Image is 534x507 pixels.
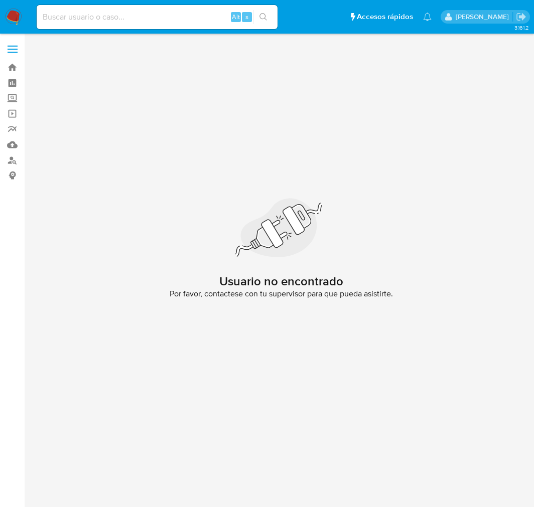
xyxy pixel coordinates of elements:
[357,12,413,22] span: Accesos rápidos
[423,13,432,21] a: Notificaciones
[245,12,248,22] span: s
[516,12,526,22] a: Salir
[170,289,393,299] span: Por favor, contactese con tu supervisor para que pueda asistirte.
[456,12,512,22] p: fernando.ftapiamartinez@mercadolibre.com.mx
[219,274,343,289] h2: Usuario no encontrado
[232,12,240,22] span: Alt
[253,10,274,24] button: search-icon
[37,11,278,24] input: Buscar usuario o caso...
